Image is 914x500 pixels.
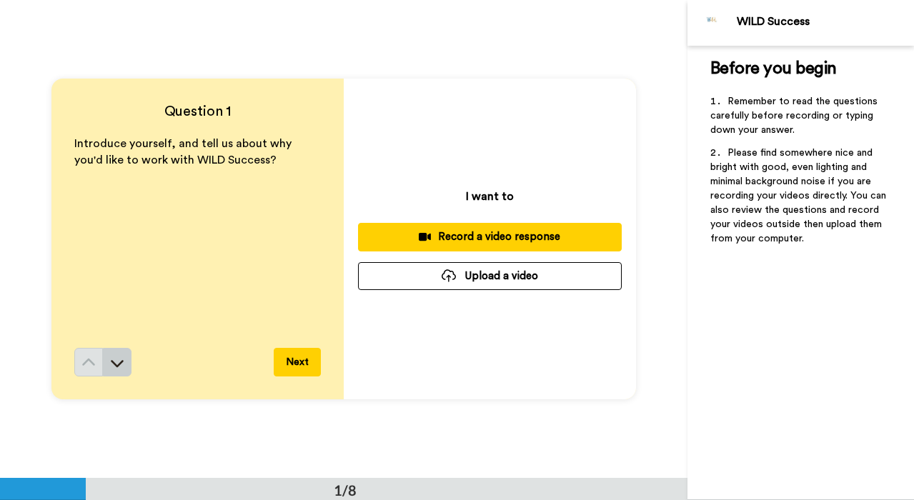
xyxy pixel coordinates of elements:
button: Next [274,348,321,376]
p: I want to [466,188,514,205]
button: Record a video response [358,223,622,251]
h4: Question 1 [74,101,321,121]
div: 1/8 [311,480,379,500]
span: Remember to read the questions carefully before recording or typing down your answer. [710,96,880,135]
div: WILD Success [737,15,913,29]
span: Please find somewhere nice and bright with good, even lighting and minimal background noise if yo... [710,148,889,244]
button: Upload a video [358,262,622,290]
div: Record a video response [369,229,610,244]
span: Before you begin [710,60,837,77]
span: Introduce yourself, and tell us about why you'd like to work with WILD Success? [74,138,294,166]
img: Profile Image [695,6,730,40]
